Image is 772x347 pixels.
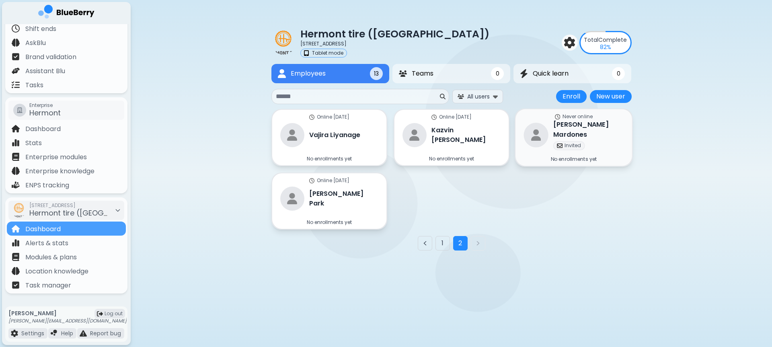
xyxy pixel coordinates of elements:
img: online status [431,115,437,120]
p: Help [61,330,73,337]
img: file icon [12,139,20,147]
p: Online [DATE] [317,114,349,120]
span: 13 [374,70,379,77]
p: Online [DATE] [439,114,472,120]
img: settings [564,37,575,48]
button: Go to page 1 [435,236,450,250]
button: Go to page 2 [453,236,468,250]
h3: Kazvin [PERSON_NAME] [431,125,501,145]
img: restaurant [402,123,427,147]
img: file icon [80,330,87,337]
button: Enroll [556,90,587,103]
span: Employees [291,69,326,78]
img: online status [309,178,314,183]
p: [STREET_ADDRESS] [300,41,347,47]
a: online statusOnline [DATE]restaurantKazvin [PERSON_NAME]No enrollments yet [394,109,509,166]
img: search icon [440,94,446,99]
img: file icon [12,167,20,175]
img: All users [458,94,464,99]
span: 0 [496,70,499,77]
p: Enterprise knowledge [25,166,94,176]
p: Tasks [25,80,43,90]
img: Teams [399,70,407,77]
img: file icon [12,53,20,61]
p: Report bug [90,330,121,337]
img: restaurant [280,187,304,211]
p: Invited [564,142,581,149]
span: Hermont tire ([GEOGRAPHIC_DATA]) [29,208,160,218]
img: restaurant [280,123,304,147]
img: file icon [12,153,20,161]
button: TeamsTeams0 [392,64,510,83]
img: company logo [38,5,94,21]
p: Hermont tire ([GEOGRAPHIC_DATA]) [300,27,489,41]
p: Complete [584,36,627,43]
a: online statusOnline [DATE]restaurant[PERSON_NAME] ParkNo enrollments yet [271,172,387,230]
img: tablet [304,50,309,56]
p: AskBlu [25,38,46,48]
span: All users [467,93,490,100]
img: Quick learn [520,69,528,78]
img: file icon [12,225,20,233]
p: No enrollments yet [307,219,352,226]
img: logout [97,311,103,317]
span: Enterprise [29,102,61,109]
p: Brand validation [25,52,76,62]
h3: Vajira Liyanage [309,130,360,140]
a: tabletTablet mode [300,49,489,57]
p: 82 % [600,43,611,51]
img: online status [309,115,314,120]
p: Enterprise modules [25,152,87,162]
button: EmployeesEmployees13 [271,64,389,83]
span: [STREET_ADDRESS] [29,202,110,209]
button: Next page [471,236,485,250]
img: company thumbnail [12,203,26,218]
p: Modules & plans [25,253,77,262]
span: Teams [412,69,433,78]
button: Previous page [418,236,432,250]
img: online status [555,114,560,119]
img: file icon [12,267,20,275]
img: invited [557,143,563,148]
img: file icon [12,281,20,289]
p: Shift ends [25,24,56,34]
img: file icon [11,330,18,337]
p: Alerts & stats [25,238,68,248]
p: Location knowledge [25,267,88,276]
p: No enrollments yet [429,156,474,162]
img: file icon [12,67,20,75]
p: Task manager [25,281,71,290]
h3: [PERSON_NAME] Mardones [553,120,624,140]
p: Dashboard [25,124,61,134]
p: [PERSON_NAME][EMAIL_ADDRESS][DOMAIN_NAME] [8,318,127,324]
img: file icon [12,253,20,261]
button: Quick learnQuick learn0 [513,64,631,83]
p: [PERSON_NAME] [8,310,127,317]
p: Online [DATE] [317,177,349,184]
h3: [PERSON_NAME] Park [309,189,378,208]
img: file icon [12,39,20,47]
p: Settings [21,330,44,337]
button: New user [590,90,632,103]
p: No enrollments yet [550,156,596,162]
img: Employees [278,69,286,78]
p: Assistant Blu [25,66,65,76]
img: expand [493,92,498,100]
button: All users [452,90,503,103]
img: company thumbnail [271,31,296,55]
a: online statusNever onlinerestaurant[PERSON_NAME] MardonesinvitedInvitedNo enrollments yet [515,109,633,167]
p: Stats [25,138,42,148]
span: Total [584,36,598,44]
a: online statusOnline [DATE]restaurantVajira LiyanageNo enrollments yet [271,109,387,166]
img: file icon [12,239,20,247]
img: file icon [51,330,58,337]
span: 0 [617,70,620,77]
p: Tablet mode [312,50,343,56]
img: file icon [12,125,20,133]
span: Log out [105,310,123,317]
img: file icon [12,25,20,33]
img: file icon [12,181,20,189]
span: Quick learn [533,69,569,78]
p: Never online [563,113,592,120]
span: Hermont [29,108,61,118]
